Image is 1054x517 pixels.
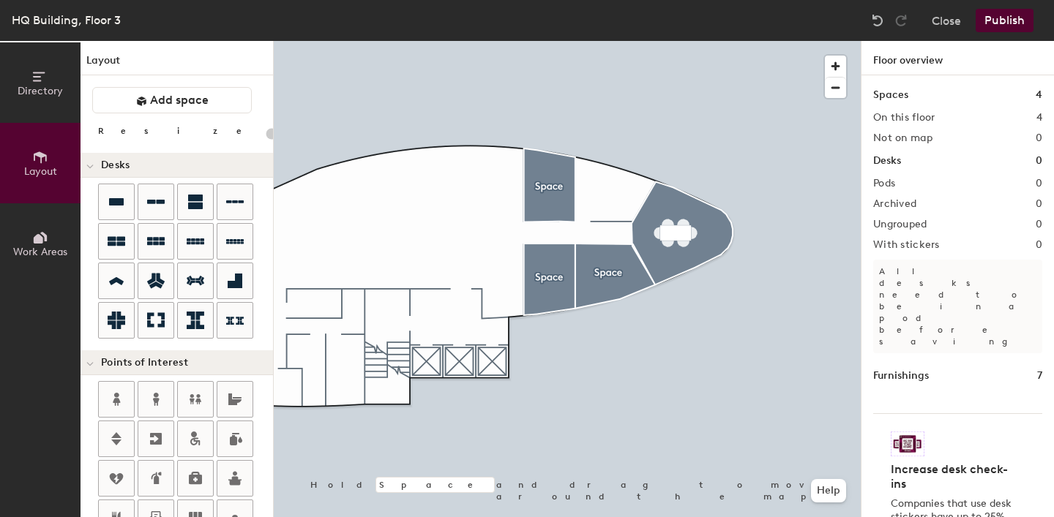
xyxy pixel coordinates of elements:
[1036,239,1042,251] h2: 0
[873,368,929,384] h1: Furnishings
[870,13,885,28] img: Undo
[873,153,901,169] h1: Desks
[873,87,908,103] h1: Spaces
[873,178,895,189] h2: Pods
[1036,112,1042,124] h2: 4
[873,219,927,230] h2: Ungrouped
[891,462,1016,491] h4: Increase desk check-ins
[873,239,940,251] h2: With stickers
[873,132,932,144] h2: Not on map
[12,11,121,29] div: HQ Building, Floor 3
[1036,87,1042,103] h1: 4
[13,246,67,258] span: Work Areas
[1036,153,1042,169] h1: 0
[81,53,273,75] h1: Layout
[873,112,935,124] h2: On this floor
[976,9,1034,32] button: Publish
[1037,368,1042,384] h1: 7
[24,165,57,178] span: Layout
[1036,132,1042,144] h2: 0
[150,93,209,107] span: Add space
[1036,178,1042,189] h2: 0
[1036,198,1042,210] h2: 0
[92,87,252,113] button: Add space
[891,431,924,456] img: Sticker logo
[811,479,846,502] button: Help
[98,125,260,137] div: Resize
[932,9,961,32] button: Close
[873,260,1042,353] p: All desks need to be in a pod before saving
[101,357,188,369] span: Points of Interest
[1036,219,1042,230] h2: 0
[18,85,63,97] span: Directory
[873,198,916,210] h2: Archived
[894,13,908,28] img: Redo
[101,159,130,171] span: Desks
[861,41,1054,75] h1: Floor overview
